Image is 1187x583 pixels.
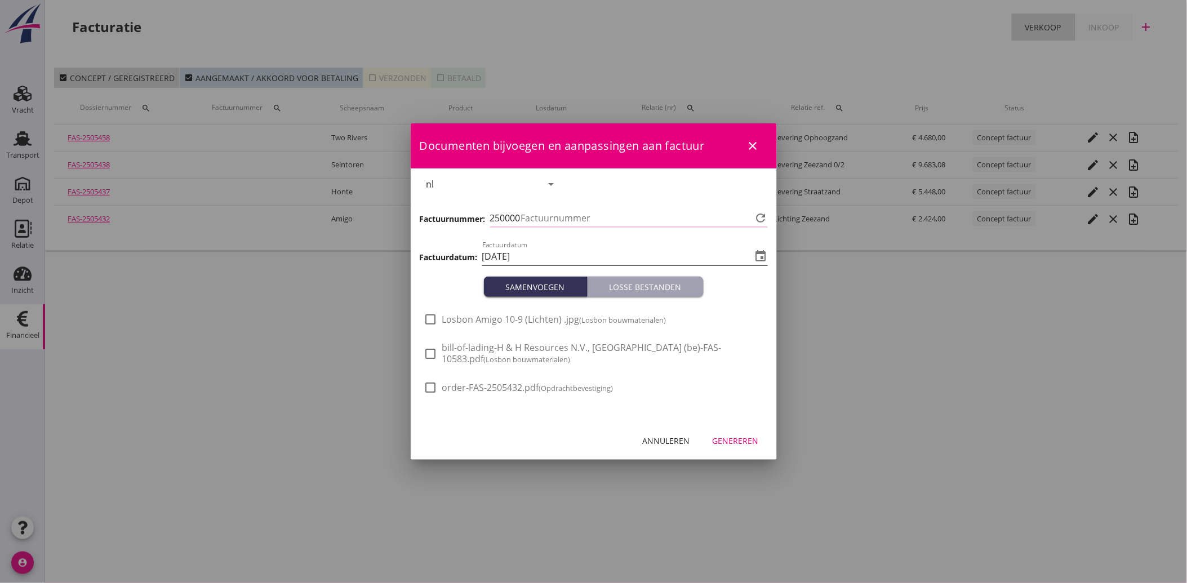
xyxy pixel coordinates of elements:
div: Documenten bijvoegen en aanpassingen aan factuur [411,123,777,168]
div: nl [426,179,434,189]
div: Genereren [713,435,759,447]
i: close [746,139,760,153]
button: Genereren [704,430,768,451]
input: Factuurdatum [482,247,752,265]
i: event [754,250,768,263]
i: refresh [754,211,768,225]
i: arrow_drop_down [544,177,558,191]
h3: Factuurnummer: [420,213,486,225]
span: 250000 [490,211,521,225]
small: (Losbon bouwmaterialen) [580,315,666,325]
div: Samenvoegen [488,281,583,293]
input: Factuurnummer [521,209,752,227]
span: Losbon Amigo 10-9 (Lichten) .jpg [442,314,666,326]
div: Annuleren [643,435,690,447]
span: bill-of-lading-H & H Resources N.V., [GEOGRAPHIC_DATA] (be)-FAS-10583.pdf [442,342,763,365]
small: (Losbon bouwmaterialen) [484,354,571,364]
button: Samenvoegen [484,277,588,297]
button: Annuleren [634,430,699,451]
button: Losse bestanden [588,277,704,297]
span: order-FAS-2505432.pdf [442,382,613,394]
div: Losse bestanden [592,281,699,293]
h3: Factuurdatum: [420,251,478,263]
small: (Opdrachtbevestiging) [539,383,613,393]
